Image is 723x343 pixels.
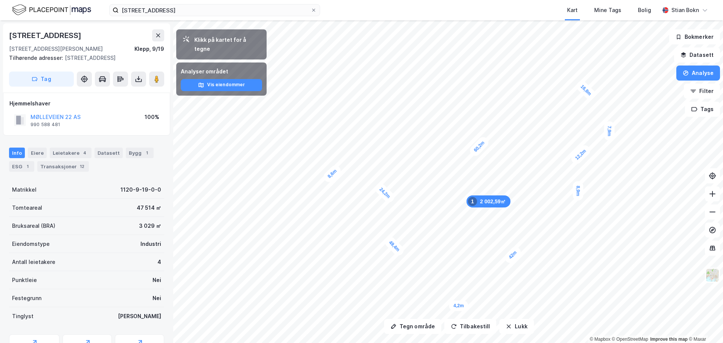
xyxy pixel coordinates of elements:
[145,113,159,122] div: 100%
[590,337,610,342] a: Mapbox
[383,235,406,258] div: Map marker
[12,312,34,321] div: Tinglyst
[118,312,161,321] div: [PERSON_NAME]
[31,122,60,128] div: 990 588 481
[604,121,615,140] div: Map marker
[12,3,91,17] img: logo.f888ab2527a4732fd821a326f86c7f29.svg
[9,148,25,158] div: Info
[685,307,723,343] iframe: Chat Widget
[134,44,164,53] div: Klepp, 9/19
[9,53,158,63] div: [STREET_ADDRESS]
[119,5,311,16] input: Søk på adresse, matrikkel, gårdeiere, leietakere eller personer
[573,181,583,200] div: Map marker
[12,258,55,267] div: Antall leietakere
[674,47,720,63] button: Datasett
[126,148,154,158] div: Bygg
[194,35,261,53] div: Klikk på kartet for å tegne
[181,67,262,76] div: Analyser området
[37,161,89,172] div: Transaksjoner
[153,294,161,303] div: Nei
[12,294,41,303] div: Festegrunn
[467,195,511,207] div: Map marker
[9,55,65,61] span: Tilhørende adresser:
[373,181,396,204] div: Map marker
[137,203,161,212] div: 47 514 ㎡
[12,239,50,248] div: Eiendomstype
[449,300,468,311] div: Map marker
[9,29,83,41] div: [STREET_ADDRESS]
[569,143,592,166] div: Map marker
[676,66,720,81] button: Analyse
[50,148,92,158] div: Leietakere
[684,84,720,99] button: Filter
[12,185,37,194] div: Matrikkel
[671,6,699,15] div: Stian Bokn
[612,337,648,342] a: OpenStreetMap
[9,44,103,53] div: [STREET_ADDRESS][PERSON_NAME]
[78,163,86,170] div: 12
[638,6,651,15] div: Bolig
[468,197,477,206] div: 1
[503,245,523,265] div: Map marker
[12,276,37,285] div: Punktleie
[669,29,720,44] button: Bokmerker
[120,185,161,194] div: 1120-9-19-0-0
[153,276,161,285] div: Nei
[499,319,534,334] button: Lukk
[705,268,720,282] img: Z
[181,79,262,91] button: Vis eiendommer
[143,149,151,157] div: 1
[9,72,74,87] button: Tag
[384,319,441,334] button: Tegn område
[12,221,55,230] div: Bruksareal (BRA)
[594,6,621,15] div: Mine Tags
[24,163,31,170] div: 1
[650,337,688,342] a: Improve this map
[444,319,496,334] button: Tilbakestill
[322,163,343,184] div: Map marker
[575,79,598,102] div: Map marker
[468,135,490,158] div: Map marker
[9,99,164,108] div: Hjemmelshaver
[28,148,47,158] div: Eiere
[139,221,161,230] div: 3 029 ㎡
[567,6,578,15] div: Kart
[685,307,723,343] div: Kontrollprogram for chat
[81,149,88,157] div: 4
[9,161,34,172] div: ESG
[140,239,161,248] div: Industri
[95,148,123,158] div: Datasett
[685,102,720,117] button: Tags
[12,203,42,212] div: Tomteareal
[157,258,161,267] div: 4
